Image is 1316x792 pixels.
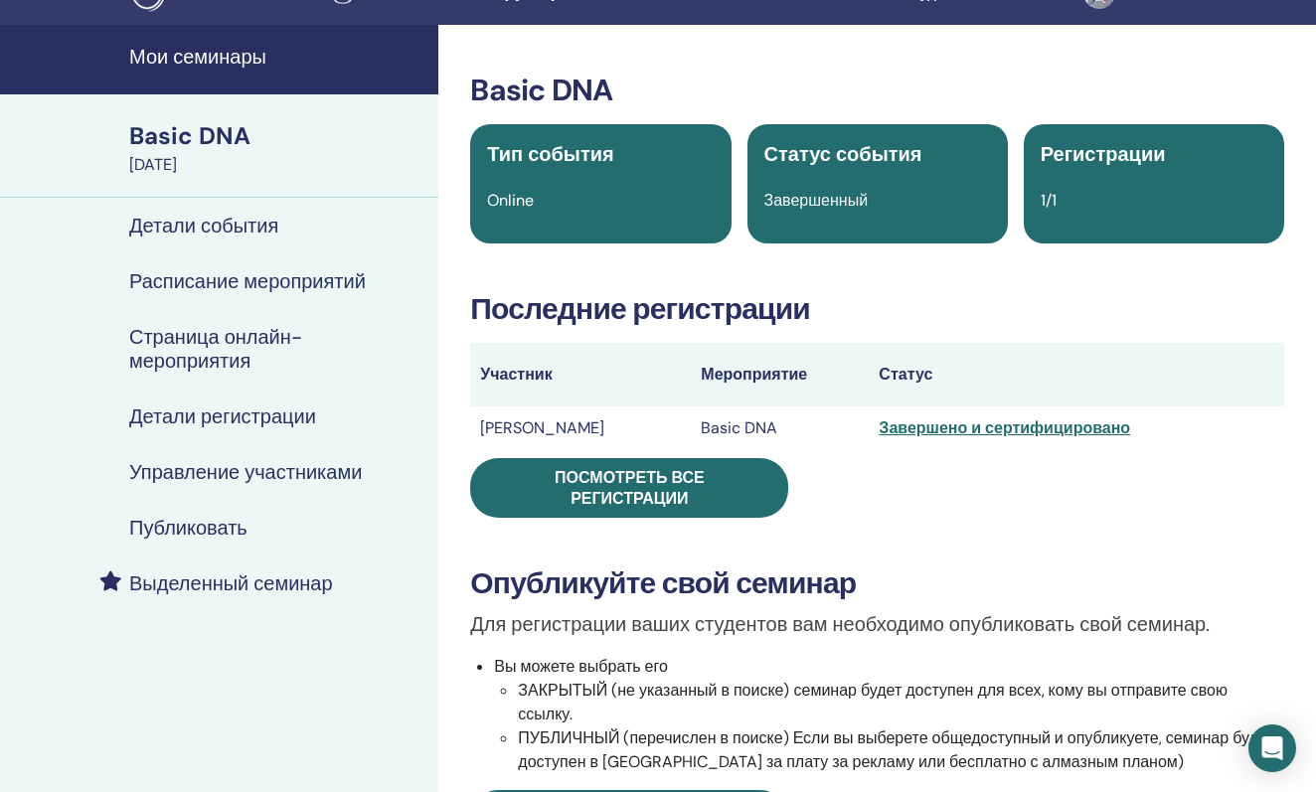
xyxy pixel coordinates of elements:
h3: Basic DNA [470,73,1284,108]
td: Basic DNA [691,406,869,450]
li: Вы можете выбрать его [494,655,1284,774]
h4: Детали события [129,214,278,238]
span: Online [487,190,534,211]
h4: Выделенный семинар [129,571,333,595]
h4: Публиковать [129,516,247,540]
div: Завершено и сертифицировано [879,416,1274,440]
td: [PERSON_NAME] [470,406,691,450]
li: ПУБЛИЧНЫЙ (перечислен в поиске) Если вы выберете общедоступный и опубликуете, семинар будет досту... [518,726,1284,774]
span: Посмотреть все регистрации [555,467,705,509]
h4: Расписание мероприятий [129,269,366,293]
span: Статус события [764,141,922,167]
p: Для регистрации ваших студентов вам необходимо опубликовать свой семинар. [470,609,1284,639]
h3: Опубликуйте свой семинар [470,565,1284,601]
span: Завершенный [764,190,869,211]
h4: Детали регистрации [129,404,316,428]
li: ЗАКРЫТЫЙ (не указанный в поиске) семинар будет доступен для всех, кому вы отправите свою ссылку. [518,679,1284,726]
span: Тип события [487,141,613,167]
div: Open Intercom Messenger [1248,724,1296,772]
th: Мероприятие [691,343,869,406]
a: Basic DNA[DATE] [117,119,438,177]
h4: Страница онлайн-мероприятия [129,325,422,373]
span: Регистрации [1041,141,1166,167]
a: Посмотреть все регистрации [470,458,788,518]
th: Статус [869,343,1284,406]
h3: Последние регистрации [470,291,1284,327]
div: [DATE] [129,153,426,177]
div: Basic DNA [129,119,426,153]
h4: Мои семинары [129,45,426,69]
h4: Управление участниками [129,460,362,484]
span: 1/1 [1041,190,1057,211]
th: Участник [470,343,691,406]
